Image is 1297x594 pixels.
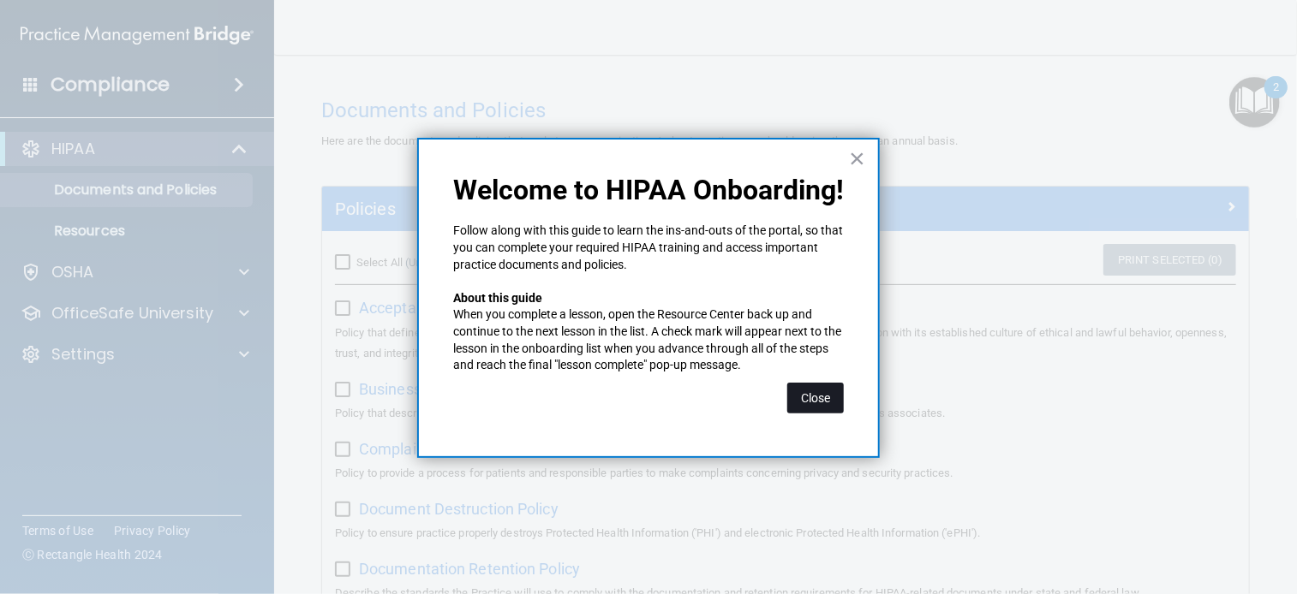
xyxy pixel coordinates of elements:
p: Welcome to HIPAA Onboarding! [453,174,844,206]
strong: About this guide [453,291,542,305]
p: Follow along with this guide to learn the ins-and-outs of the portal, so that you can complete yo... [453,223,844,273]
p: When you complete a lesson, open the Resource Center back up and continue to the next lesson in t... [453,306,844,373]
button: Close [849,145,865,172]
button: Close [787,383,844,413]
